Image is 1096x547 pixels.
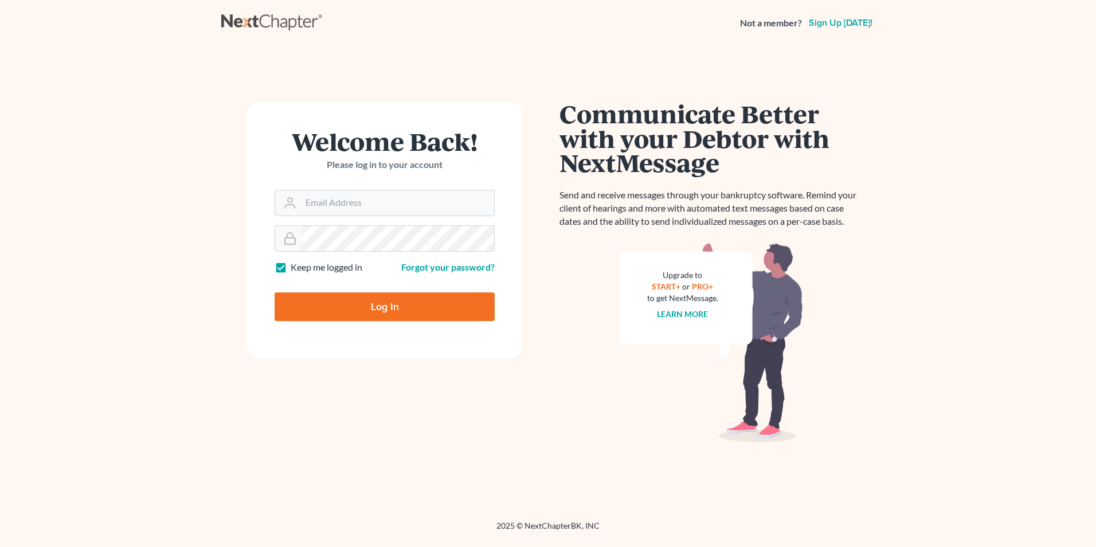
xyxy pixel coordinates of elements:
[291,261,362,274] label: Keep me logged in
[620,242,803,443] img: nextmessage_bg-59042aed3d76b12b5cd301f8e5b87938c9018125f34e5fa2b7a6b67550977c72.svg
[275,158,495,171] p: Please log in to your account
[301,190,494,216] input: Email Address
[401,261,495,272] a: Forgot your password?
[559,189,863,228] p: Send and receive messages through your bankruptcy software. Remind your client of hearings and mo...
[275,292,495,321] input: Log In
[652,282,681,291] a: START+
[647,269,718,281] div: Upgrade to
[559,101,863,175] h1: Communicate Better with your Debtor with NextMessage
[692,282,714,291] a: PRO+
[647,292,718,304] div: to get NextMessage.
[740,17,802,30] strong: Not a member?
[657,309,709,319] a: Learn more
[221,520,875,541] div: 2025 © NextChapterBK, INC
[275,129,495,154] h1: Welcome Back!
[807,18,875,28] a: Sign up [DATE]!
[683,282,691,291] span: or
